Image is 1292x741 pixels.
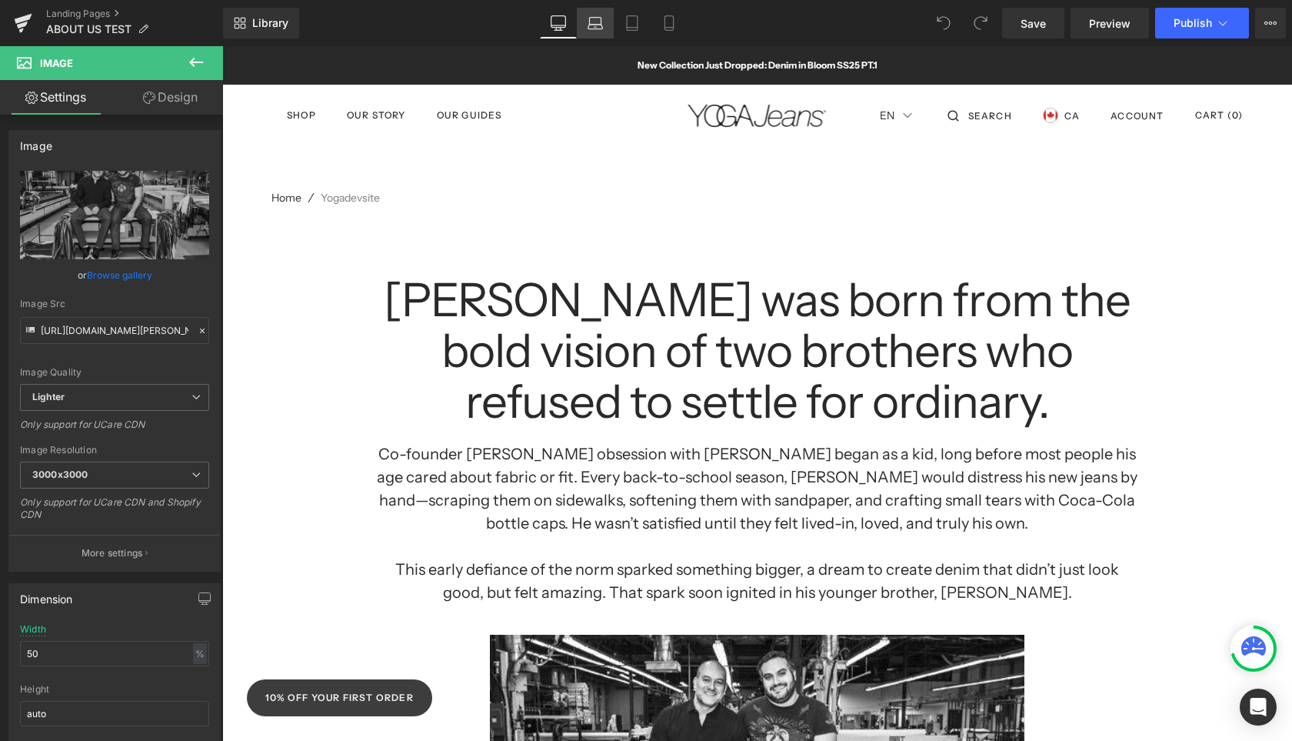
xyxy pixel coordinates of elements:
a: Design [115,80,226,115]
b: 3000x3000 [32,469,88,480]
li: Our Guides [199,45,295,93]
span: Image [40,57,73,69]
span: CA [842,64,857,75]
li: Our Story [109,45,199,93]
a: Desktop [540,8,577,38]
a: Browse gallery [87,262,152,289]
span: Cart [973,61,1003,78]
button: EN [658,52,694,86]
div: Width [20,624,46,635]
span: Save [1021,15,1046,32]
a: Preview [1071,8,1149,38]
span: Preview [1089,15,1130,32]
h1: Co-founder [PERSON_NAME] obsession with [PERSON_NAME] began as a kid, long before most people his... [154,396,916,489]
span: (0) [1005,61,1021,78]
a: Open cart [957,52,1021,86]
h2: 10% off your first order [43,644,191,659]
h1: This early defiance of the norm sparked something bigger, a dream to create denim that didn’t jus... [154,512,916,558]
span: Account [888,62,941,77]
b: Lighter [32,391,65,402]
p: More settings [82,546,143,560]
div: Image Quality [20,367,209,378]
div: or [20,267,209,283]
input: auto [20,641,209,666]
span: EN [658,62,672,76]
div: Only support for UCare CDN [20,419,209,441]
a: New Library [223,8,299,38]
input: auto [20,701,209,726]
h1: [PERSON_NAME] was born from the bold vision of two brothers who refused to settle for ordinary. [154,229,916,381]
a: Landing Pages [46,8,223,20]
button: Undo [928,8,959,38]
summary: Account [888,52,941,86]
li: Shop [49,45,109,93]
span: Publish [1174,17,1212,29]
span: Yogadevsite [98,144,158,160]
a: Laptop [577,8,614,38]
div: Image Src [20,299,209,309]
div: Only support for UCare CDN and Shopify CDN [20,496,209,531]
div: Open Intercom Messenger [1240,689,1277,726]
button: Redo [965,8,996,38]
button: More [1255,8,1286,38]
nav: breadcrumbs [49,137,1021,166]
input: Link [20,317,209,344]
div: Image [20,131,52,152]
a: Tablet [614,8,651,38]
div: Image Resolution [20,445,209,456]
div: Dimension [20,584,73,606]
button: Localization [821,52,857,86]
img: Yogadevsite [464,57,606,82]
strong: New Collection Just Dropped: Denim in Bloom SS25 PT.1 [415,13,655,25]
button: More settings [9,535,220,571]
a: Home [49,144,79,160]
a: Mobile [651,8,688,38]
summary: Search [725,52,790,86]
button: Publish [1155,8,1249,38]
span: ABOUT US TEST [46,23,132,35]
span: Search [746,62,790,77]
div: Height [20,684,209,695]
span: Library [252,16,288,30]
div: % [193,643,207,664]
